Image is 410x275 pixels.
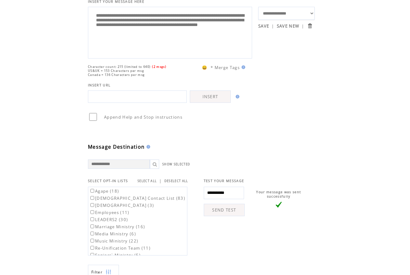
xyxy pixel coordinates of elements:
[89,238,138,244] label: Music Ministry (22)
[90,239,94,242] input: Music Ministry (22)
[211,65,240,70] span: * Merge Tags
[164,179,188,183] a: DESELECT ALL
[277,23,299,29] a: SAVE NEW
[89,231,136,237] label: Media Ministry (6)
[90,253,94,257] input: Seniors` Ministry (5)
[90,246,94,250] input: Re-Unification Team (11)
[234,95,239,98] img: help.gif
[159,178,162,184] span: |
[104,114,182,120] span: Append Help and Stop instructions
[276,202,282,208] img: vLarge.png
[152,65,166,69] span: (2 msgs)
[90,210,94,214] input: Employees (11)
[302,23,304,29] span: |
[89,203,154,208] label: [DEMOGRAPHIC_DATA] (3)
[258,23,269,29] a: SAVE
[88,69,144,73] span: US&UK = 153 Characters per msg
[145,145,150,149] img: help.gif
[256,190,301,199] span: Your message was sent successfully
[190,90,231,103] a: INSERT
[162,162,190,166] a: SHOW SELECTED
[88,73,145,77] span: Canada = 136 Characters per msg
[137,179,157,183] a: SELECT ALL
[90,203,94,207] input: [DEMOGRAPHIC_DATA] (3)
[89,210,129,215] label: Employees (11)
[204,204,245,216] a: SEND TEST
[89,245,150,251] label: Re-Unification Team (11)
[202,65,207,70] span: 😀
[240,65,245,69] img: help.gif
[91,269,102,275] span: Show filters
[88,143,145,150] span: Message Destination
[88,65,150,69] span: Character count: 215 (limited to 640)
[88,83,111,87] span: INSERT URL
[90,189,94,193] input: Agape (18)
[89,224,145,229] label: Marriage Ministry (16)
[90,225,94,228] input: Marriage Ministry (16)
[272,23,274,29] span: |
[90,196,94,200] input: [DEMOGRAPHIC_DATA] Contact List (83)
[89,195,185,201] label: [DEMOGRAPHIC_DATA] Contact List (83)
[89,188,119,194] label: Agape (18)
[204,179,244,183] span: TEST YOUR MESSAGE
[90,217,94,221] input: LEADERS2 (30)
[90,232,94,235] input: Media Ministry (6)
[89,252,141,258] label: Seniors` Ministry (5)
[88,179,128,183] span: SELECT OPT-IN LISTS
[307,23,313,29] input: Submit
[89,217,128,222] label: LEADERS2 (30)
